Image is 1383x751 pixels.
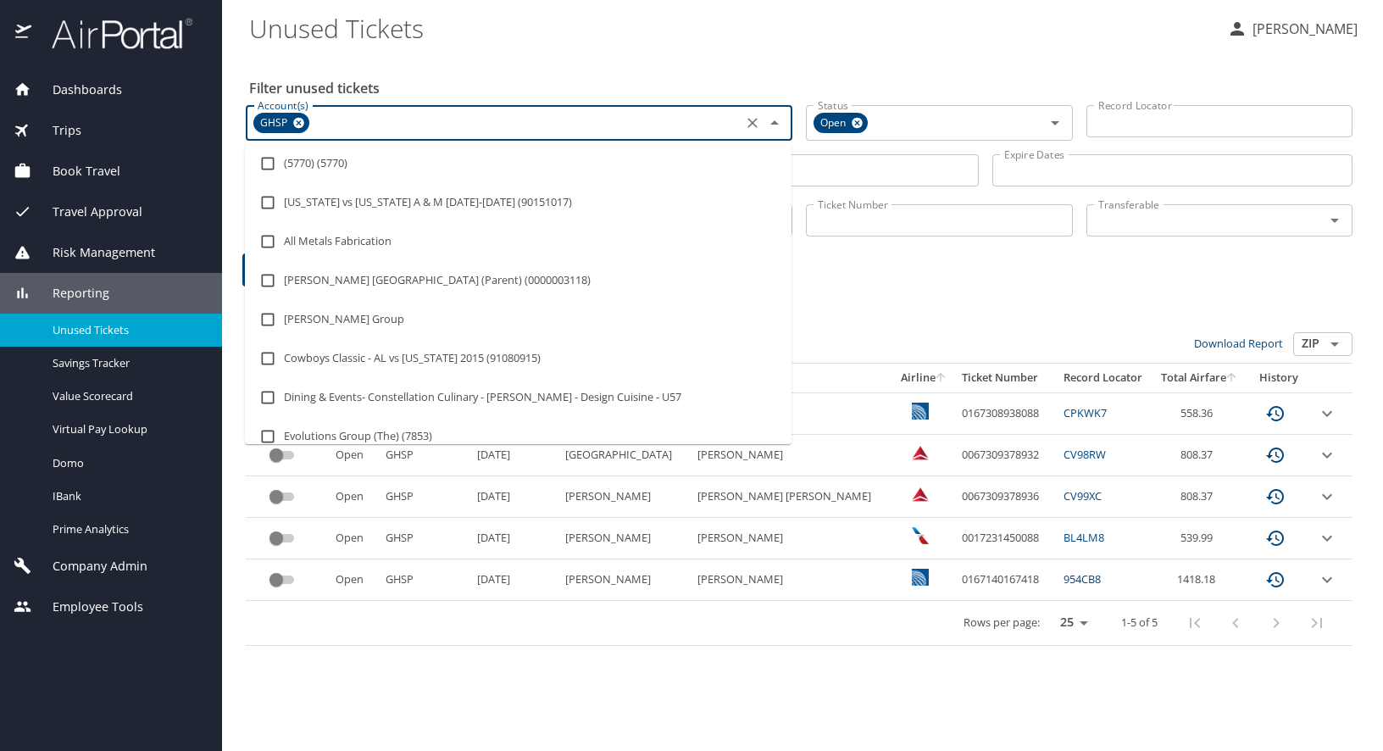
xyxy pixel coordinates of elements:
span: Travel Approval [31,203,142,221]
td: 0067309378932 [955,435,1057,476]
li: Dining & Events- Constellation Culinary - [PERSON_NAME] - Design Cuisine - U57 [245,378,791,417]
button: expand row [1317,528,1337,548]
li: All Metals Fabrication [245,222,791,261]
span: Reporting [31,284,109,303]
span: Value Scorecard [53,388,202,404]
span: Unused Tickets [53,322,202,338]
button: [PERSON_NAME] [1220,14,1364,44]
button: Open [1043,111,1067,135]
h3: 5 Results [246,303,1352,332]
span: Risk Management [31,243,155,262]
td: [GEOGRAPHIC_DATA] [558,435,691,476]
span: IBank [53,488,202,504]
td: 0167308938088 [955,392,1057,434]
th: Total Airfare [1152,364,1247,392]
td: 0017231450088 [955,518,1057,559]
th: Airline [892,364,955,392]
span: GHSP [253,114,297,132]
td: Open [329,559,379,601]
button: expand row [1317,487,1337,507]
button: Open [1323,209,1347,232]
a: CPKWK7 [1064,405,1107,420]
p: 1-5 of 5 [1121,617,1158,628]
a: CV99XC [1064,488,1102,503]
li: [US_STATE] vs [US_STATE] A & M [DATE]-[DATE] (90151017) [245,183,791,222]
img: United Airlines [912,403,929,420]
span: Prime Analytics [53,521,202,537]
td: 1418.18 [1152,559,1247,601]
button: sort [936,373,947,384]
h1: Unused Tickets [249,2,1214,54]
td: GHSP [379,518,470,559]
span: Dashboards [31,81,122,99]
td: Open [329,518,379,559]
p: Rows per page: [964,617,1040,628]
button: expand row [1317,403,1337,424]
span: Open [814,114,856,132]
th: Record Locator [1057,364,1152,392]
button: Open [1323,332,1347,356]
img: Delta Airlines [912,486,929,503]
div: GHSP [253,113,309,133]
a: CV98RW [1064,447,1106,462]
img: American Airlines [912,527,929,544]
td: [DATE] [470,476,558,518]
td: GHSP [379,435,470,476]
td: [PERSON_NAME] [558,559,691,601]
span: Trips [31,121,81,140]
span: Employee Tools [31,598,143,616]
img: airportal-logo.png [33,17,192,50]
div: Open [814,113,868,133]
a: BL4LM8 [1064,530,1104,545]
th: Ticket Number [955,364,1057,392]
button: Close [763,111,786,135]
img: Delta Airlines [912,444,929,461]
button: sort [1226,373,1238,384]
h2: Filter unused tickets [249,75,1356,102]
th: History [1247,364,1310,392]
td: [PERSON_NAME] [691,518,892,559]
td: GHSP [379,559,470,601]
button: Filter [242,253,298,286]
li: Cowboys Classic - AL vs [US_STATE] 2015 (91080915) [245,339,791,378]
td: [DATE] [470,559,558,601]
td: SCOTTTHOMAS [691,392,892,434]
td: [PERSON_NAME] [PERSON_NAME] [691,476,892,518]
span: Virtual Pay Lookup [53,421,202,437]
td: [DATE] [470,435,558,476]
img: icon-airportal.png [15,17,33,50]
td: [DATE] [470,518,558,559]
select: rows per page [1047,610,1094,636]
td: Open [329,476,379,518]
li: [PERSON_NAME] Group [245,300,791,339]
td: GHSP [379,476,470,518]
li: [PERSON_NAME] [GEOGRAPHIC_DATA] (Parent) (0000003118) [245,261,791,300]
button: Clear [741,111,764,135]
th: First Name [691,364,892,392]
td: 0067309378936 [955,476,1057,518]
table: custom pagination table [246,364,1352,646]
td: 558.36 [1152,392,1247,434]
button: expand row [1317,445,1337,465]
li: Evolutions Group (The) (7853) [245,417,791,456]
td: [PERSON_NAME] [558,476,691,518]
td: [PERSON_NAME] [691,435,892,476]
td: 0167140167418 [955,559,1057,601]
span: Savings Tracker [53,355,202,371]
a: Download Report [1194,336,1283,351]
td: 539.99 [1152,518,1247,559]
span: Book Travel [31,162,120,181]
td: Open [329,435,379,476]
td: 808.37 [1152,476,1247,518]
span: Company Admin [31,557,147,576]
td: 808.37 [1152,435,1247,476]
td: [PERSON_NAME] [691,559,892,601]
td: [PERSON_NAME] [558,518,691,559]
li: (5770) (5770) [245,144,791,183]
p: [PERSON_NAME] [1247,19,1358,39]
a: 954CB8 [1064,571,1101,587]
button: expand row [1317,570,1337,590]
span: Domo [53,455,202,471]
img: United Airlines [912,569,929,586]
